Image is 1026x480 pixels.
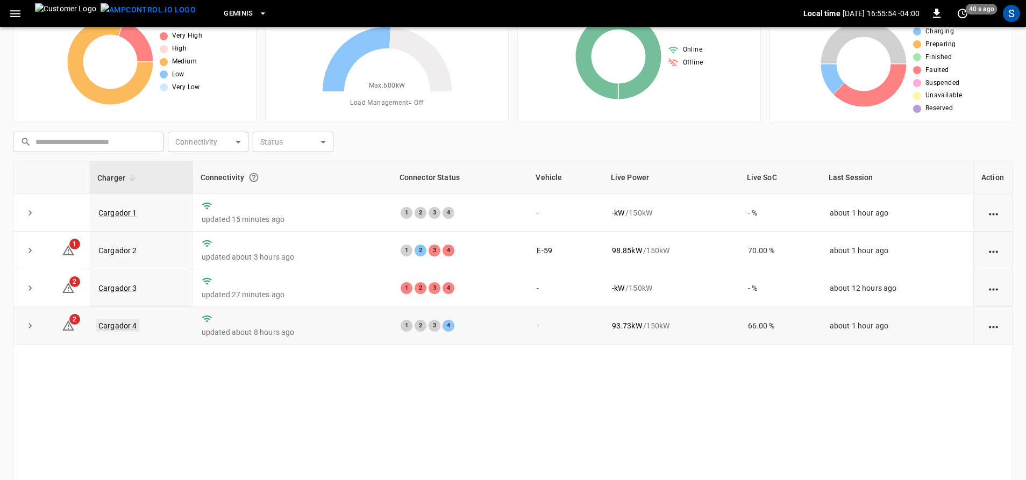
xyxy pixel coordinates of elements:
[22,318,38,334] button: expand row
[69,239,80,249] span: 1
[821,232,973,269] td: about 1 hour ago
[401,282,412,294] div: 1
[69,276,80,287] span: 2
[22,242,38,259] button: expand row
[202,327,383,338] p: updated about 8 hours ago
[392,161,529,194] th: Connector Status
[35,3,96,24] img: Customer Logo
[224,8,253,20] span: Geminis
[401,245,412,256] div: 1
[987,245,1000,256] div: action cell options
[925,39,956,50] span: Preparing
[966,4,997,15] span: 40 s ago
[987,283,1000,293] div: action cell options
[172,44,187,54] span: High
[612,207,624,218] p: - kW
[98,246,137,255] a: Cargador 2
[683,58,703,68] span: Offline
[987,207,1000,218] div: action cell options
[401,320,412,332] div: 1
[537,246,552,255] a: E-59
[739,232,821,269] td: 70.00 %
[401,207,412,219] div: 1
[821,307,973,345] td: about 1 hour ago
[821,161,973,194] th: Last Session
[415,245,426,256] div: 2
[987,320,1000,331] div: action cell options
[612,245,642,256] p: 98.85 kW
[62,321,75,329] a: 2
[528,307,603,345] td: -
[22,205,38,221] button: expand row
[612,283,731,293] div: / 150 kW
[202,289,383,300] p: updated 27 minutes ago
[821,269,973,307] td: about 12 hours ago
[172,31,203,41] span: Very High
[925,90,962,101] span: Unavailable
[954,5,971,22] button: set refresh interval
[62,283,75,292] a: 2
[843,8,920,19] p: [DATE] 16:55:54 -04:00
[172,69,184,80] span: Low
[925,65,949,76] span: Faulted
[415,207,426,219] div: 2
[429,282,440,294] div: 3
[612,320,731,331] div: / 150 kW
[739,161,821,194] th: Live SoC
[683,45,702,55] span: Online
[202,252,383,262] p: updated about 3 hours ago
[172,82,200,93] span: Very Low
[528,194,603,232] td: -
[443,282,454,294] div: 4
[612,245,731,256] div: / 150 kW
[429,207,440,219] div: 3
[925,52,952,63] span: Finished
[612,283,624,293] p: - kW
[96,319,139,332] a: Cargador 4
[415,320,426,332] div: 2
[925,26,954,37] span: Charging
[22,280,38,296] button: expand row
[244,168,263,187] button: Connection between the charger and our software.
[97,171,139,184] span: Charger
[973,161,1013,194] th: Action
[528,269,603,307] td: -
[101,3,196,17] img: ampcontrol.io logo
[1003,5,1020,22] div: profile-icon
[219,3,272,24] button: Geminis
[739,307,821,345] td: 66.00 %
[528,161,603,194] th: Vehicle
[429,320,440,332] div: 3
[603,161,739,194] th: Live Power
[415,282,426,294] div: 2
[443,245,454,256] div: 4
[350,98,423,109] span: Load Management = Off
[98,284,137,292] a: Cargador 3
[739,269,821,307] td: - %
[443,320,454,332] div: 4
[172,56,197,67] span: Medium
[925,78,960,89] span: Suspended
[443,207,454,219] div: 4
[803,8,840,19] p: Local time
[612,320,642,331] p: 93.73 kW
[821,194,973,232] td: about 1 hour ago
[62,245,75,254] a: 1
[201,168,384,187] div: Connectivity
[69,314,80,325] span: 2
[202,214,383,225] p: updated 15 minutes ago
[739,194,821,232] td: - %
[429,245,440,256] div: 3
[98,209,137,217] a: Cargador 1
[369,81,405,91] span: Max. 600 kW
[612,207,731,218] div: / 150 kW
[925,103,953,114] span: Reserved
